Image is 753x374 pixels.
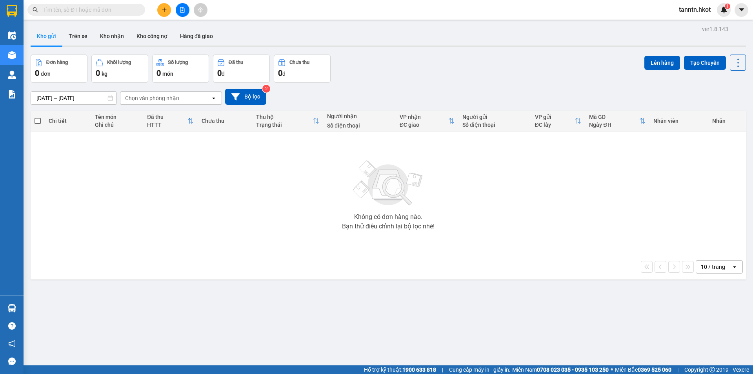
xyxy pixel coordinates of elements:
[282,71,286,77] span: đ
[229,60,243,65] div: Đã thu
[102,71,107,77] span: kg
[327,113,392,119] div: Người nhận
[537,367,609,373] strong: 0708 023 035 - 0935 103 250
[62,27,94,46] button: Trên xe
[176,3,189,17] button: file-add
[217,68,222,78] span: 0
[396,111,458,131] th: Toggle SortBy
[712,118,742,124] div: Nhãn
[262,85,270,93] sup: 2
[512,365,609,374] span: Miền Nam
[677,365,678,374] span: |
[400,114,448,120] div: VP nhận
[720,6,728,13] img: icon-new-feature
[8,31,16,40] img: warehouse-icon
[147,122,187,128] div: HTTT
[289,60,309,65] div: Chưa thu
[673,5,717,15] span: tanntn.hkot
[194,3,207,17] button: aim
[41,71,51,77] span: đơn
[585,111,649,131] th: Toggle SortBy
[535,122,575,128] div: ĐC lấy
[202,118,248,124] div: Chưa thu
[589,122,639,128] div: Ngày ĐH
[726,4,729,9] span: 1
[327,122,392,129] div: Số điện thoại
[442,365,443,374] span: |
[731,264,738,270] svg: open
[274,55,331,83] button: Chưa thu0đ
[738,6,745,13] span: caret-down
[130,27,174,46] button: Kho công nợ
[225,89,266,105] button: Bộ lọc
[462,122,527,128] div: Số điện thoại
[147,114,187,120] div: Đã thu
[735,3,748,17] button: caret-down
[8,340,16,347] span: notification
[43,5,136,14] input: Tìm tên, số ĐT hoặc mã đơn
[162,71,173,77] span: món
[400,122,448,128] div: ĐC giao
[96,68,100,78] span: 0
[462,114,527,120] div: Người gửi
[531,111,586,131] th: Toggle SortBy
[91,55,148,83] button: Khối lượng0kg
[701,263,725,271] div: 10 / trang
[256,114,313,120] div: Thu hộ
[174,27,219,46] button: Hàng đã giao
[8,71,16,79] img: warehouse-icon
[94,27,130,46] button: Kho nhận
[349,156,427,211] img: svg+xml;base64,PHN2ZyBjbGFzcz0ibGlzdC1wbHVnX19zdmciIHhtbG5zPSJodHRwOi8vd3d3LnczLm9yZy8yMDAwL3N2Zy...
[95,122,139,128] div: Ghi chú
[8,322,16,330] span: question-circle
[364,365,436,374] span: Hỗ trợ kỹ thuật:
[252,111,323,131] th: Toggle SortBy
[46,60,68,65] div: Đơn hàng
[213,55,270,83] button: Đã thu0đ
[7,5,17,17] img: logo-vxr
[638,367,671,373] strong: 0369 525 060
[95,114,139,120] div: Tên món
[589,114,639,120] div: Mã GD
[611,368,613,371] span: ⚪️
[198,7,203,13] span: aim
[107,60,131,65] div: Khối lượng
[33,7,38,13] span: search
[615,365,671,374] span: Miền Bắc
[8,90,16,99] img: solution-icon
[8,358,16,365] span: message
[653,118,704,124] div: Nhân viên
[8,51,16,59] img: warehouse-icon
[222,71,225,77] span: đ
[168,60,188,65] div: Số lượng
[354,214,422,220] div: Không có đơn hàng nào.
[256,122,313,128] div: Trạng thái
[644,56,680,70] button: Lên hàng
[725,4,730,9] sup: 1
[156,68,161,78] span: 0
[143,111,198,131] th: Toggle SortBy
[152,55,209,83] button: Số lượng0món
[278,68,282,78] span: 0
[535,114,575,120] div: VP gửi
[709,367,715,372] span: copyright
[125,94,179,102] div: Chọn văn phòng nhận
[211,95,217,101] svg: open
[180,7,185,13] span: file-add
[449,365,510,374] span: Cung cấp máy in - giấy in:
[162,7,167,13] span: plus
[31,92,116,104] input: Select a date range.
[402,367,436,373] strong: 1900 633 818
[35,68,39,78] span: 0
[684,56,726,70] button: Tạo Chuyến
[31,27,62,46] button: Kho gửi
[8,304,16,312] img: warehouse-icon
[49,118,87,124] div: Chi tiết
[31,55,87,83] button: Đơn hàng0đơn
[702,25,728,33] div: ver 1.8.143
[157,3,171,17] button: plus
[342,223,435,230] div: Bạn thử điều chỉnh lại bộ lọc nhé!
